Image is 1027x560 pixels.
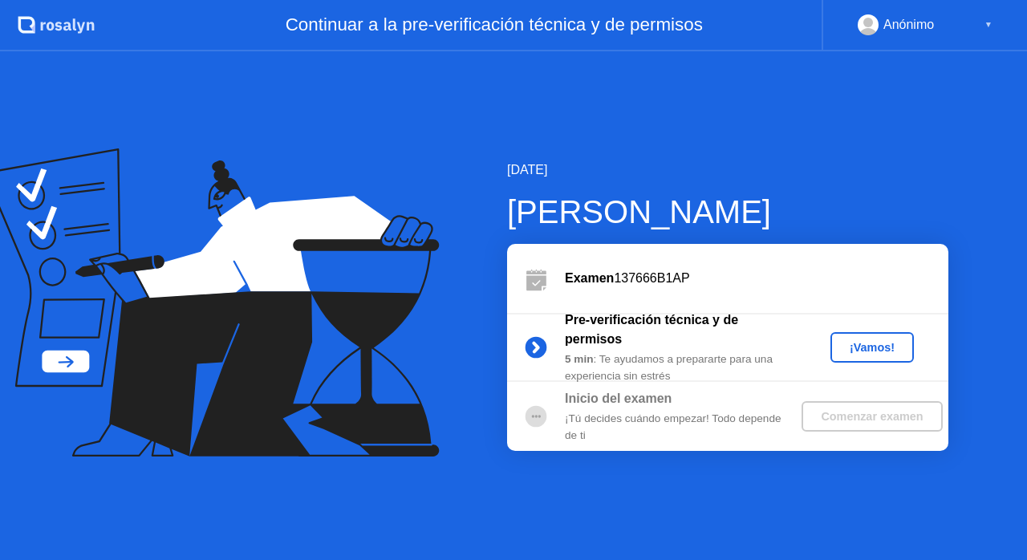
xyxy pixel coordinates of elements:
[883,14,934,35] div: Anónimo
[565,313,738,346] b: Pre-verificación técnica y de permisos
[565,411,796,444] div: ¡Tú decides cuándo empezar! Todo depende de ti
[565,392,672,405] b: Inicio del examen
[830,332,914,363] button: ¡Vamos!
[837,341,907,354] div: ¡Vamos!
[507,188,948,236] div: [PERSON_NAME]
[984,14,992,35] div: ▼
[565,269,948,288] div: 137666B1AP
[565,353,594,365] b: 5 min
[507,160,948,180] div: [DATE]
[802,401,942,432] button: Comenzar examen
[565,351,796,384] div: : Te ayudamos a prepararte para una experiencia sin estrés
[808,410,936,423] div: Comenzar examen
[565,271,614,285] b: Examen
